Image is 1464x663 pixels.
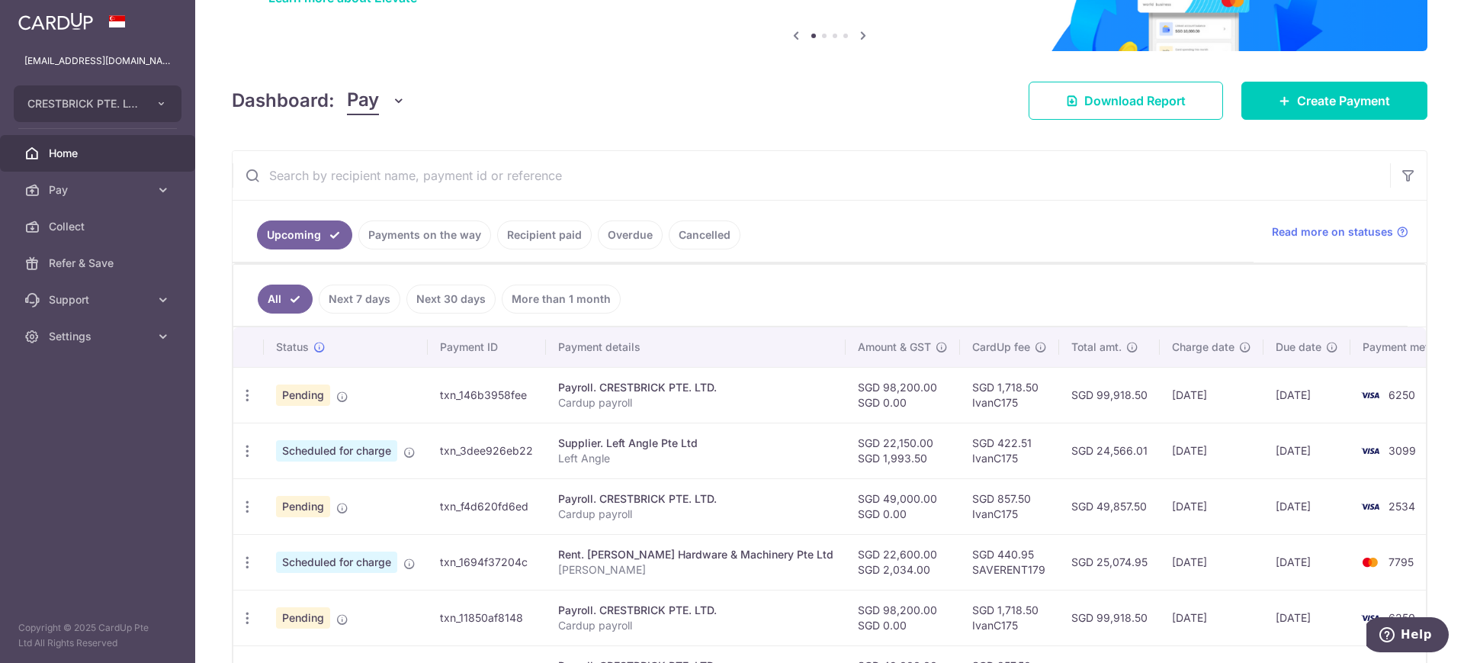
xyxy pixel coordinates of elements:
td: txn_f4d620fd6ed [428,478,546,534]
img: Bank Card [1355,609,1385,627]
a: Payments on the way [358,220,491,249]
button: Pay [347,86,406,115]
p: Left Angle [558,451,833,466]
td: SGD 49,000.00 SGD 0.00 [846,478,960,534]
img: Bank Card [1355,386,1385,404]
img: Bank Card [1355,497,1385,516]
span: Pending [276,496,330,517]
a: Upcoming [257,220,352,249]
td: SGD 99,918.50 [1059,590,1160,645]
span: Pending [276,607,330,629]
td: SGD 24,566.01 [1059,423,1160,478]
td: SGD 440.95 SAVERENT179 [960,534,1059,590]
span: Status [276,340,309,355]
span: 6250 [1389,388,1415,401]
span: Scheduled for charge [276,552,397,573]
span: Total amt. [1071,340,1122,355]
td: SGD 98,200.00 SGD 0.00 [846,590,960,645]
div: Payroll. CRESTBRICK PTE. LTD. [558,603,833,618]
td: txn_11850af8148 [428,590,546,645]
p: Cardup payroll [558,618,833,633]
span: Pay [49,182,149,198]
div: Supplier. Left Angle Pte Ltd [558,436,833,451]
span: 2534 [1389,500,1415,513]
td: SGD 1,718.50 IvanC175 [960,367,1059,423]
td: SGD 857.50 IvanC175 [960,478,1059,534]
td: txn_1694f37204c [428,534,546,590]
a: All [258,285,313,314]
span: Pay [347,86,379,115]
td: SGD 1,718.50 IvanC175 [960,590,1059,645]
span: Pending [276,385,330,406]
td: [DATE] [1160,590,1263,645]
a: Recipient paid [497,220,592,249]
span: Charge date [1172,340,1234,355]
td: txn_3dee926eb22 [428,423,546,478]
span: 3099 [1389,444,1416,457]
a: Next 7 days [319,285,400,314]
span: CardUp fee [972,340,1030,355]
p: Cardup payroll [558,395,833,410]
span: Support [49,292,149,307]
td: SGD 422.51 IvanC175 [960,423,1059,478]
button: CRESTBRICK PTE. LTD. [14,85,181,122]
span: Due date [1276,340,1321,355]
a: Next 30 days [406,285,496,314]
td: SGD 25,074.95 [1059,534,1160,590]
td: [DATE] [1160,534,1263,590]
td: SGD 98,200.00 SGD 0.00 [846,367,960,423]
a: Cancelled [669,220,740,249]
td: [DATE] [1263,590,1350,645]
th: Payment details [546,327,846,367]
span: 6250 [1389,611,1415,624]
p: [PERSON_NAME] [558,562,833,578]
img: CardUp [18,12,93,31]
td: [DATE] [1263,367,1350,423]
a: Overdue [598,220,663,249]
span: Home [49,146,149,161]
span: Refer & Save [49,256,149,271]
span: CRESTBRICK PTE. LTD. [27,96,140,111]
img: Bank Card [1355,553,1385,571]
td: [DATE] [1160,478,1263,534]
span: Download Report [1084,92,1186,110]
td: SGD 99,918.50 [1059,367,1160,423]
div: Rent. [PERSON_NAME] Hardware & Machinery Pte Ltd [558,547,833,562]
iframe: Opens a widget where you can find more information [1366,617,1449,655]
td: [DATE] [1263,534,1350,590]
span: Collect [49,219,149,234]
p: Cardup payroll [558,507,833,522]
a: Read more on statuses [1272,224,1408,240]
span: Create Payment [1297,92,1390,110]
span: Settings [49,329,149,344]
a: More than 1 month [502,285,621,314]
a: Create Payment [1241,82,1427,120]
img: Bank Card [1355,442,1385,460]
span: Scheduled for charge [276,440,397,462]
div: Payroll. CRESTBRICK PTE. LTD. [558,380,833,395]
td: SGD 22,150.00 SGD 1,993.50 [846,423,960,478]
td: SGD 49,857.50 [1059,478,1160,534]
h4: Dashboard: [232,87,335,114]
td: SGD 22,600.00 SGD 2,034.00 [846,534,960,590]
th: Payment ID [428,327,546,367]
span: 7795 [1389,555,1414,568]
span: Read more on statuses [1272,224,1393,240]
input: Search by recipient name, payment id or reference [233,151,1390,200]
a: Download Report [1029,82,1223,120]
td: [DATE] [1263,478,1350,534]
td: [DATE] [1263,423,1350,478]
td: txn_146b3958fee [428,367,546,423]
div: Payroll. CRESTBRICK PTE. LTD. [558,491,833,507]
p: [EMAIL_ADDRESS][DOMAIN_NAME] [24,53,171,69]
td: [DATE] [1160,423,1263,478]
td: [DATE] [1160,367,1263,423]
span: Amount & GST [858,340,931,355]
